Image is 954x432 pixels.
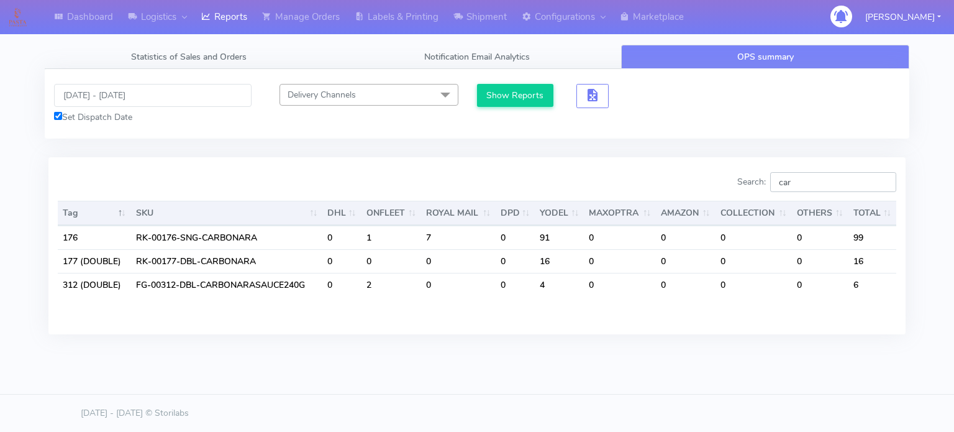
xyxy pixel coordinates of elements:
[737,172,896,192] label: Search:
[792,273,848,296] td: 0
[848,249,896,273] td: 16
[361,273,421,296] td: 2
[54,84,252,107] input: Pick the Daterange
[535,273,584,296] td: 4
[584,273,656,296] td: 0
[792,201,848,226] th: OTHERS : activate to sort column ascending
[535,249,584,273] td: 16
[715,201,792,226] th: COLLECTION : activate to sort column ascending
[288,89,356,101] span: Delivery Channels
[535,201,584,226] th: YODEL : activate to sort column ascending
[737,51,794,63] span: OPS summary
[54,111,252,124] div: Set Dispatch Date
[770,172,896,192] input: Search:
[58,201,131,226] th: Tag: activate to sort column descending
[361,226,421,249] td: 1
[656,273,715,296] td: 0
[656,249,715,273] td: 0
[424,51,530,63] span: Notification Email Analytics
[792,226,848,249] td: 0
[856,4,950,30] button: [PERSON_NAME]
[131,51,247,63] span: Statistics of Sales and Orders
[131,226,323,249] td: RK-00176-SNG-CARBONARA
[584,226,656,249] td: 0
[322,249,361,273] td: 0
[322,226,361,249] td: 0
[656,201,715,226] th: AMAZON : activate to sort column ascending
[58,249,131,273] td: 177 (DOUBLE)
[496,249,535,273] td: 0
[45,45,909,69] ul: Tabs
[656,226,715,249] td: 0
[361,249,421,273] td: 0
[496,273,535,296] td: 0
[361,201,421,226] th: ONFLEET : activate to sort column ascending
[792,249,848,273] td: 0
[584,249,656,273] td: 0
[848,273,896,296] td: 6
[496,226,535,249] td: 0
[715,249,792,273] td: 0
[322,201,361,226] th: DHL : activate to sort column ascending
[131,249,323,273] td: RK-00177-DBL-CARBONARA
[715,273,792,296] td: 0
[58,226,131,249] td: 176
[58,273,131,296] td: 312 (DOUBLE)
[322,273,361,296] td: 0
[584,201,656,226] th: MAXOPTRA : activate to sort column ascending
[421,201,496,226] th: ROYAL MAIL : activate to sort column ascending
[848,201,896,226] th: TOTAL : activate to sort column ascending
[421,226,496,249] td: 7
[848,226,896,249] td: 99
[421,249,496,273] td: 0
[496,201,535,226] th: DPD : activate to sort column ascending
[131,201,323,226] th: SKU: activate to sort column ascending
[421,273,496,296] td: 0
[477,84,553,107] button: Show Reports
[535,226,584,249] td: 91
[715,226,792,249] td: 0
[131,273,323,296] td: FG-00312-DBL-CARBONARASAUCE240G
